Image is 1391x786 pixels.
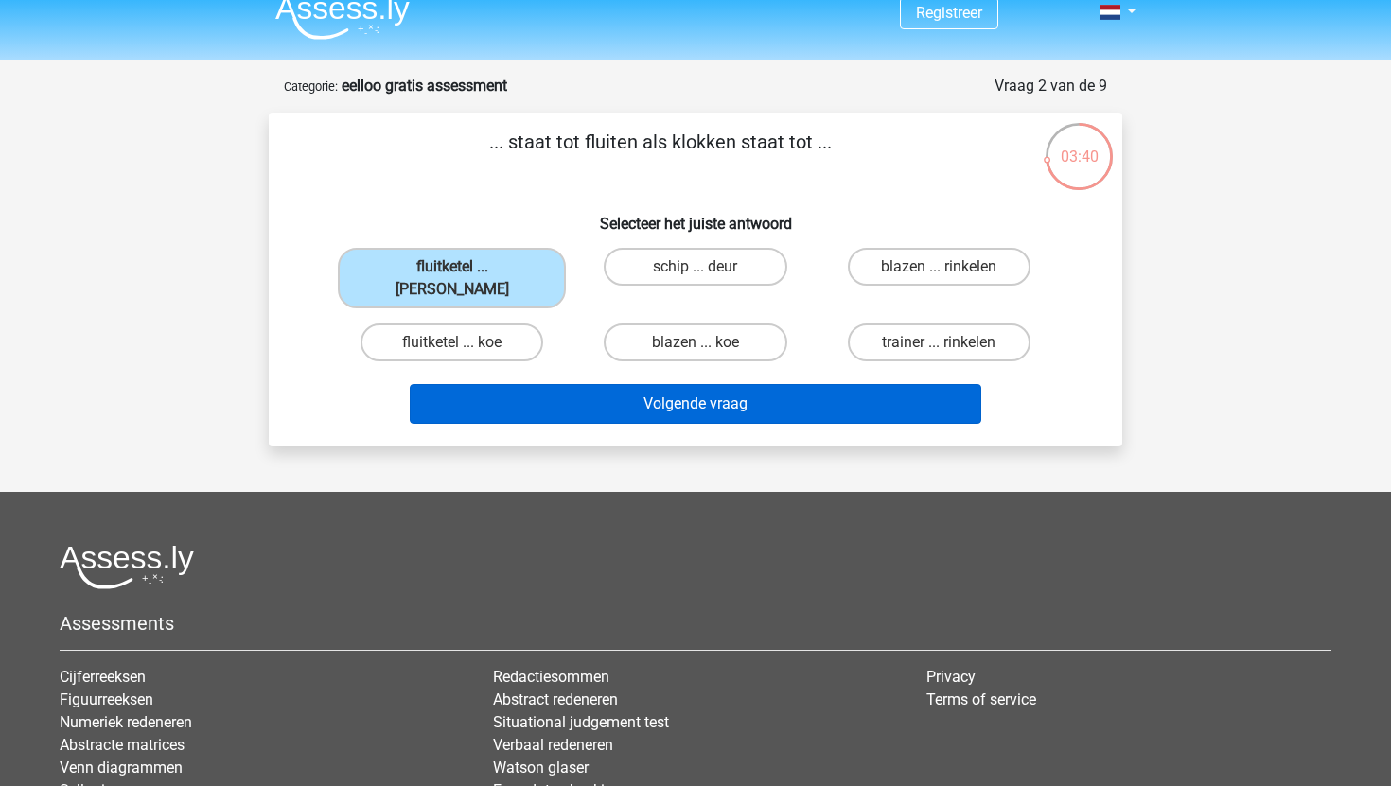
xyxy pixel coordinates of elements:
div: Vraag 2 van de 9 [995,75,1107,97]
a: Redactiesommen [493,668,609,686]
label: blazen ... rinkelen [848,248,1030,286]
a: Cijferreeksen [60,668,146,686]
h5: Assessments [60,612,1331,635]
a: Registreer [916,4,982,22]
div: 03:40 [1044,121,1115,168]
strong: eelloo gratis assessment [342,77,507,95]
a: Numeriek redeneren [60,713,192,731]
a: Watson glaser [493,759,589,777]
a: Figuurreeksen [60,690,153,708]
a: Situational judgement test [493,713,669,731]
label: fluitketel ... koe [361,323,543,361]
label: trainer ... rinkelen [848,323,1030,361]
small: Categorie: [284,79,338,94]
p: ... staat tot fluiten als klokken staat tot ... [299,128,1021,184]
a: Terms of service [926,690,1036,708]
label: fluitketel ... [PERSON_NAME] [338,248,566,308]
a: Verbaal redeneren [493,736,613,754]
h6: Selecteer het juiste antwoord [299,200,1092,233]
a: Venn diagrammen [60,759,183,777]
a: Abstract redeneren [493,690,618,708]
a: Abstracte matrices [60,736,185,754]
button: Volgende vraag [410,384,982,424]
img: Assessly logo [60,545,194,589]
a: Privacy [926,668,976,686]
label: blazen ... koe [604,323,786,361]
label: schip ... deur [604,248,786,286]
